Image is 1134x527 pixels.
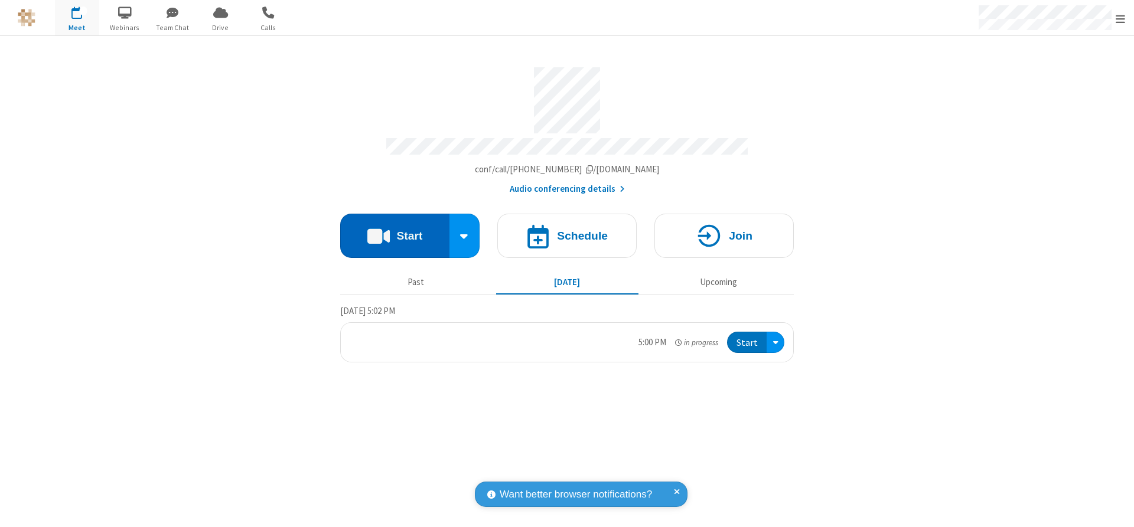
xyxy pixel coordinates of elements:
[198,22,243,33] span: Drive
[475,163,660,175] span: Copy my meeting room link
[396,230,422,241] h4: Start
[449,214,480,258] div: Start conference options
[510,182,625,196] button: Audio conferencing details
[1104,496,1125,519] iframe: Chat
[55,22,99,33] span: Meet
[654,214,794,258] button: Join
[246,22,291,33] span: Calls
[500,487,652,502] span: Want better browser notifications?
[80,6,87,15] div: 1
[497,214,637,258] button: Schedule
[340,58,794,196] section: Account details
[151,22,195,33] span: Team Chat
[729,230,752,241] h4: Join
[557,230,608,241] h4: Schedule
[475,163,660,176] button: Copy my meeting room linkCopy my meeting room link
[675,337,718,348] em: in progress
[340,305,395,316] span: [DATE] 5:02 PM
[340,304,794,363] section: Today's Meetings
[340,214,449,258] button: Start
[647,271,790,293] button: Upcoming
[638,336,666,349] div: 5:00 PM
[727,332,767,353] button: Start
[103,22,147,33] span: Webinars
[496,271,638,293] button: [DATE]
[767,332,784,353] div: Open menu
[345,271,487,293] button: Past
[18,9,35,27] img: QA Selenium DO NOT DELETE OR CHANGE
